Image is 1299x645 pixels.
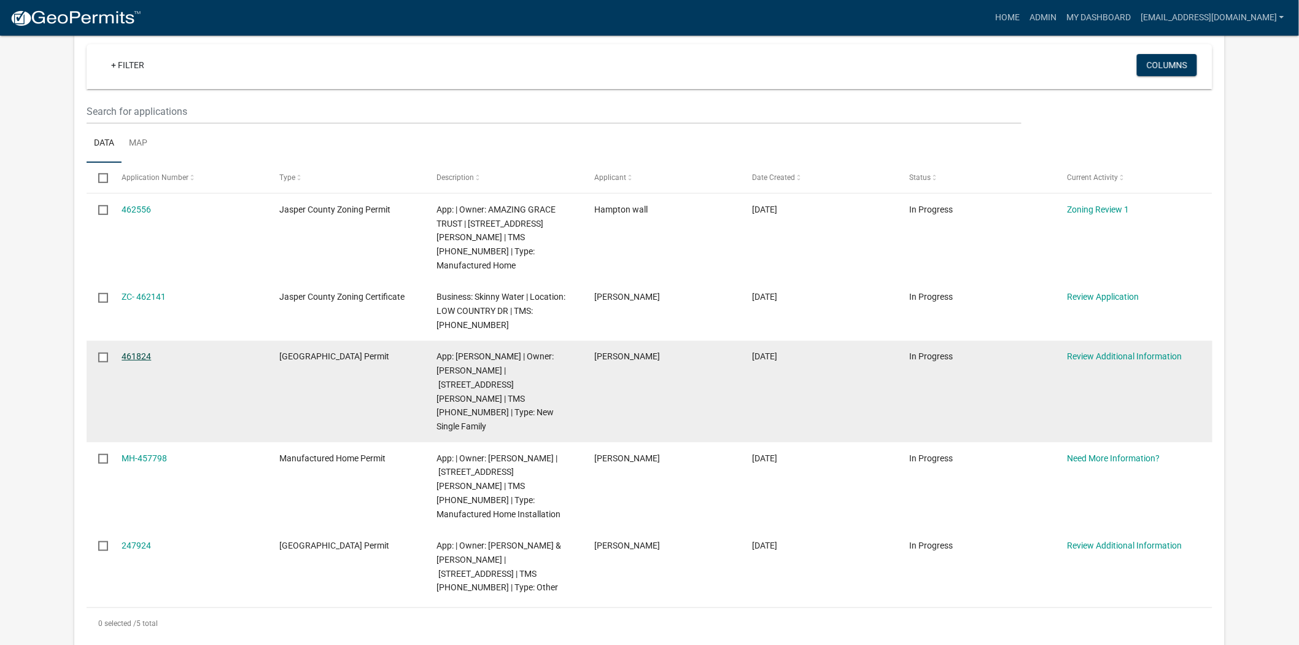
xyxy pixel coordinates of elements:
button: Columns [1137,54,1197,76]
a: Review Application [1067,292,1139,302]
a: 462556 [122,205,151,214]
datatable-header-cell: Description [425,163,583,192]
datatable-header-cell: Status [898,163,1055,192]
span: Application Number [122,173,188,182]
a: ZC- 462141 [122,292,166,302]
span: Manufactured Home Permit [279,453,386,463]
span: 0 selected / [98,619,136,628]
a: + Filter [101,54,154,76]
a: Review Additional Information [1067,541,1182,550]
input: Search for applications [87,99,1022,124]
span: 08/12/2025 [752,205,777,214]
a: Admin [1025,6,1061,29]
span: Gina Halker [594,292,660,302]
span: In Progress [910,351,953,361]
span: App: | Owner: JENKINS EDWARD & GAYNELL | 355 ROSELAND RD | TMS 085-00-06-059 | Type: Other [437,541,562,592]
span: In Progress [910,453,953,463]
span: 07/31/2025 [752,453,777,463]
span: App: | Owner: Jamie Tuten | 1962 Floyd Road | TMS 045-00-01-049 | Type: Manufactured Home Install... [437,453,561,519]
span: Date Created [752,173,795,182]
span: Type [279,173,295,182]
datatable-header-cell: Type [268,163,425,192]
span: In Progress [910,292,953,302]
datatable-header-cell: Applicant [583,163,740,192]
span: In Progress [910,205,953,214]
a: 247924 [122,541,151,550]
span: Felix Rivera [594,351,660,361]
span: Description [437,173,475,182]
a: 461824 [122,351,151,361]
span: Business: Skinny Water | Location: LOW COUNTRY DR | TMS: 083-00-03-067 [437,292,566,330]
span: Applicant [594,173,626,182]
span: Renee jenkins [594,541,660,550]
span: App: Felix Antonio Rivera | Owner: MORENO JEREMIAS | 298 MUNGIN CREEK RD | TMS 039-01-03-002 | Ty... [437,351,554,431]
span: Jasper County Building Permit [279,541,389,550]
a: Map [122,124,155,163]
span: Current Activity [1067,173,1118,182]
span: Jasper County Zoning Certificate [279,292,405,302]
datatable-header-cell: Current Activity [1055,163,1213,192]
span: In Progress [910,541,953,550]
a: Need More Information? [1067,453,1160,463]
span: Jasper County Zoning Permit [279,205,390,214]
a: [EMAIL_ADDRESS][DOMAIN_NAME] [1136,6,1289,29]
a: My Dashboard [1061,6,1136,29]
span: 08/11/2025 [752,351,777,361]
span: Status [910,173,931,182]
a: Data [87,124,122,163]
span: Jasper County Building Permit [279,351,389,361]
datatable-header-cell: Select [87,163,110,192]
span: 08/11/2025 [752,292,777,302]
a: Zoning Review 1 [1067,205,1129,214]
datatable-header-cell: Application Number [110,163,268,192]
span: Hampton wall [594,205,648,214]
a: MH-457798 [122,453,167,463]
span: Dustin Tuten [594,453,660,463]
a: Review Additional Information [1067,351,1182,361]
div: 5 total [87,608,1212,639]
a: Home [990,6,1025,29]
datatable-header-cell: Date Created [740,163,898,192]
span: 04/19/2024 [752,541,777,550]
span: App: | Owner: AMAZING GRACE TRUST | 4876 LOG HALL RD | TMS 060-00-05-003 | Type: Manufactured Home [437,205,556,270]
